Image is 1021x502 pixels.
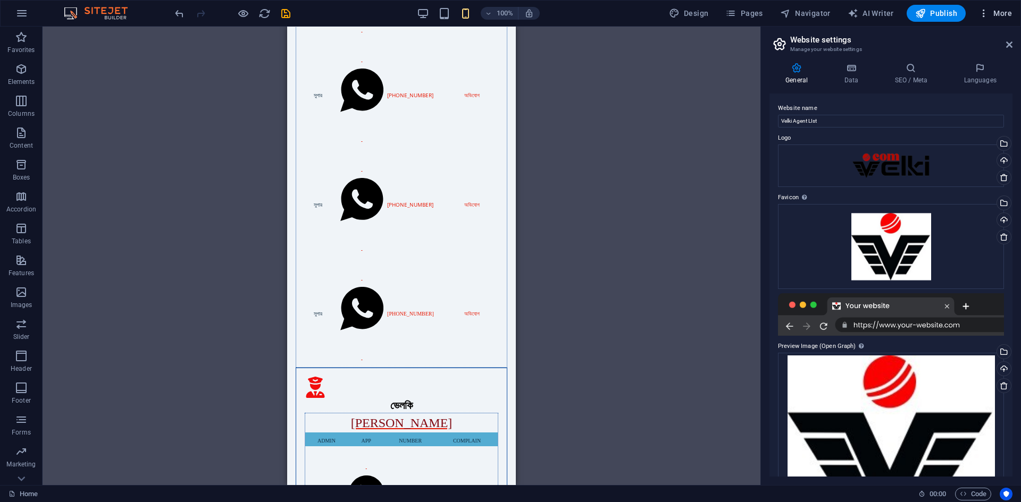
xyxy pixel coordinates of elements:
p: Content [10,141,33,150]
h4: General [769,63,828,85]
span: Code [960,488,986,500]
h2: Website settings [790,35,1012,45]
h4: Languages [948,63,1012,85]
h6: 100% [497,7,514,20]
label: Website name [778,102,1004,115]
span: Publish [915,8,957,19]
h4: SEO / Meta [878,63,948,85]
span: : [937,490,939,498]
div: VelkiLogo-iwD4beqApbEwzyyHL8z61Q-M4m9odgiow7pJaPTLXcRyQ.png [778,204,1004,289]
button: 100% [481,7,518,20]
i: On resize automatically adjust zoom level to fit chosen device. [524,8,534,18]
p: Columns [8,109,35,118]
p: Features [9,269,34,277]
span: Design [669,8,709,19]
span: 00 00 [930,488,946,500]
p: Images [11,301,32,309]
p: Header [11,364,32,373]
i: Save (Ctrl+S) [280,7,292,20]
div: velki-logo-v-BNHB3ItY2bo9zifWjcexZA--c47Pc48M7TXptJxiRQMUA.png [778,144,1004,187]
button: AI Writer [843,5,898,22]
p: Accordion [6,205,36,214]
p: Boxes [13,173,30,182]
p: Favorites [7,46,35,54]
p: Footer [12,396,31,405]
button: Design [665,5,713,22]
h4: Data [828,63,878,85]
i: Reload page [258,7,271,20]
button: Click here to leave preview mode and continue editing [237,7,249,20]
span: More [978,8,1012,19]
button: Publish [907,5,966,22]
span: Pages [725,8,763,19]
p: Tables [12,237,31,245]
span: AI Writer [848,8,894,19]
button: reload [258,7,271,20]
p: Marketing [6,460,36,469]
p: Slider [13,333,30,341]
label: Favicon [778,191,1004,204]
button: undo [173,7,186,20]
button: Navigator [776,5,835,22]
a: Click to cancel selection. Double-click to open Pages [9,488,38,500]
button: Pages [721,5,767,22]
label: Logo [778,132,1004,144]
p: Forms [12,428,31,437]
label: Preview Image (Open Graph) [778,340,1004,353]
p: Elements [8,78,35,86]
button: save [279,7,292,20]
button: Code [955,488,991,500]
span: Navigator [780,8,831,19]
h3: Manage your website settings [790,45,991,54]
button: Usercentrics [1000,488,1012,500]
h6: Session time [918,488,947,500]
img: Editor Logo [61,7,141,20]
button: More [974,5,1016,22]
input: Name... [778,115,1004,127]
